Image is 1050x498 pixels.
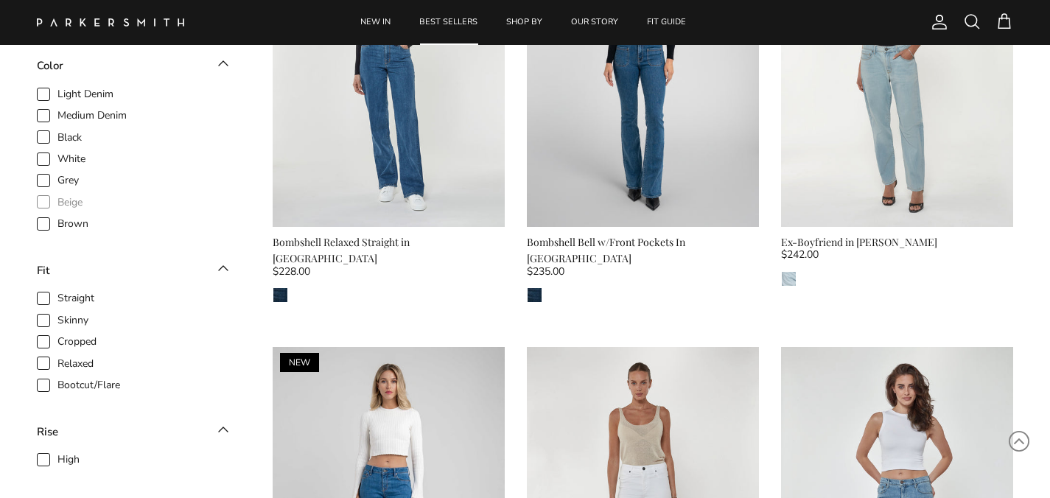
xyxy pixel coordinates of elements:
[527,234,759,267] div: Bombshell Bell w/Front Pockets In [GEOGRAPHIC_DATA]
[37,18,184,27] img: Parker Smith
[782,272,796,286] img: Jones
[1008,430,1030,452] svg: Scroll to Top
[925,13,948,31] a: Account
[57,152,85,166] span: White
[781,234,1013,250] div: Ex-Boyfriend in [PERSON_NAME]
[37,262,49,279] div: Fit
[57,195,83,210] span: Beige
[57,452,80,467] span: High
[37,423,58,441] div: Rise
[528,288,542,302] img: Pacific
[37,57,63,74] div: Color
[57,173,79,188] span: Grey
[37,55,228,85] toggle-target: Color
[57,378,120,393] span: Bootcut/Flare
[57,334,97,349] span: Cropped
[57,313,88,328] span: Skinny
[273,288,287,302] img: Pacific
[273,264,310,280] span: $228.00
[57,291,94,306] span: Straight
[273,234,505,303] a: Bombshell Relaxed Straight in [GEOGRAPHIC_DATA] $228.00 Pacific
[527,287,542,303] a: Pacific
[781,271,797,287] a: Jones
[57,108,127,123] span: Medium Denim
[37,421,228,452] toggle-target: Rise
[57,130,82,145] span: Black
[273,287,288,303] a: Pacific
[57,217,88,231] span: Brown
[527,264,564,280] span: $235.00
[57,357,94,371] span: Relaxed
[57,87,113,102] span: Light Denim
[273,234,505,267] div: Bombshell Relaxed Straight in [GEOGRAPHIC_DATA]
[781,234,1013,287] a: Ex-Boyfriend in [PERSON_NAME] $242.00 Jones
[781,247,819,263] span: $242.00
[527,234,759,303] a: Bombshell Bell w/Front Pockets In [GEOGRAPHIC_DATA] $235.00 Pacific
[37,259,228,290] toggle-target: Fit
